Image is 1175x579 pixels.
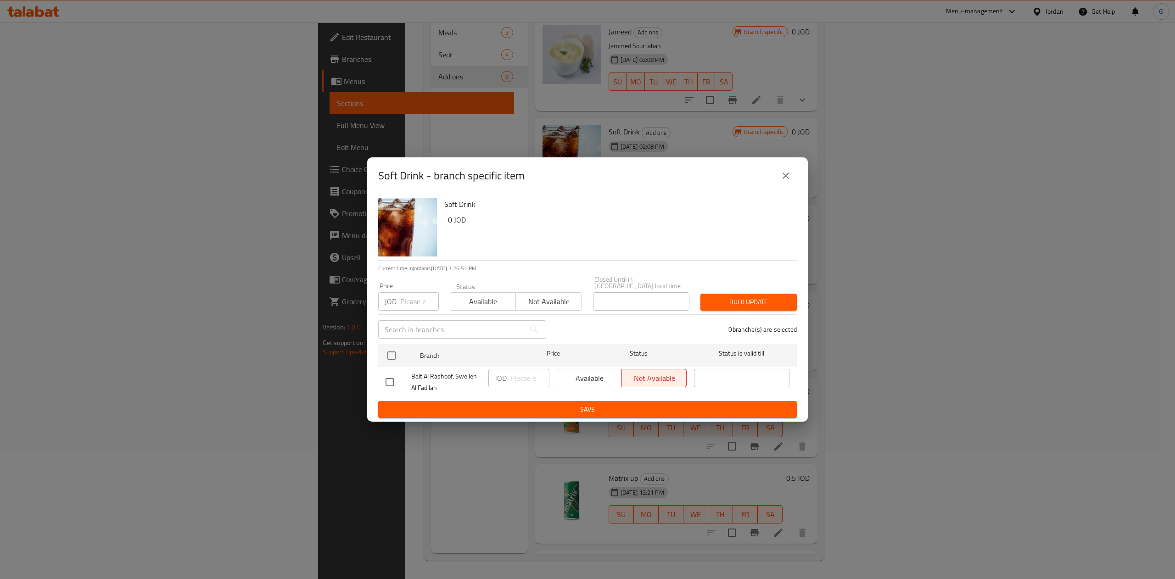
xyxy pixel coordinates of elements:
button: Not available [515,292,582,311]
span: Save [386,404,789,415]
span: Bait Al Rashoof, Sweileh - Al Fadilah [411,371,481,394]
h2: Soft Drink - branch specific item [378,168,525,183]
h6: 0 JOD [448,213,789,226]
span: Status is valid till [694,348,789,359]
p: 0 branche(s) are selected [728,325,797,334]
button: Available [450,292,516,311]
span: Not available [520,295,578,308]
h6: Soft Drink [444,198,789,211]
span: Available [454,295,512,308]
span: Bulk update [708,296,789,308]
img: Soft Drink [378,198,437,256]
p: Current time in Jordan is [DATE] 3:26:51 PM [378,264,797,273]
span: Status [591,348,687,359]
button: Save [378,401,797,418]
span: Branch [420,350,515,362]
button: Bulk update [700,294,797,311]
span: Price [523,348,584,359]
input: Please enter price [510,369,549,387]
p: JOD [495,373,507,384]
p: JOD [385,296,397,307]
button: close [775,165,797,187]
input: Please enter price [400,292,439,311]
input: Search in branches [378,320,525,339]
